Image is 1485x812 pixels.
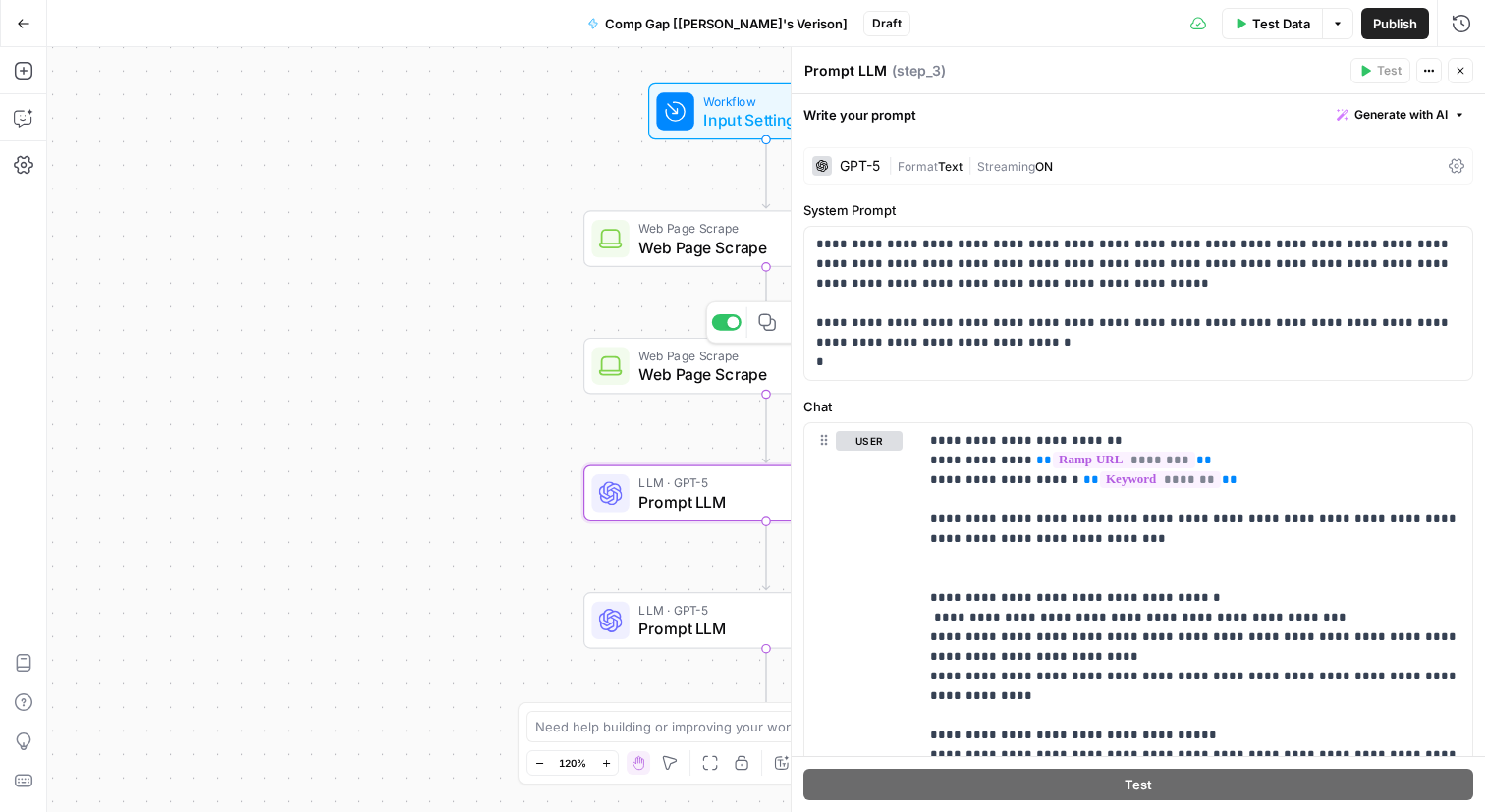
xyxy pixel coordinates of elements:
div: Web Page ScrapeWeb Page ScrapeStep 2Test [583,338,949,395]
span: Web Page Scrape [638,346,884,364]
span: Draft [872,15,902,32]
div: GPT-5 [840,159,880,173]
span: LLM · GPT-5 [638,473,884,492]
div: WorkflowInput SettingsInputs [583,83,949,140]
span: Test [1377,62,1402,80]
g: Edge from step_3 to step_4 [762,521,769,590]
span: Format [898,159,938,174]
span: Prompt LLM [638,490,884,514]
span: LLM · GPT-5 [638,601,882,620]
span: Text [938,159,962,174]
button: Test [803,769,1473,800]
g: Edge from step_4 to end [762,649,769,718]
label: Chat [803,397,1473,416]
span: Test Data [1252,14,1310,33]
span: | [962,155,977,175]
span: ON [1035,159,1053,174]
span: Workflow [703,91,820,110]
g: Edge from start to step_1 [762,139,769,208]
button: Generate with AI [1329,102,1473,128]
button: Test Data [1222,8,1322,39]
span: Comp Gap [[PERSON_NAME]'s Verison] [605,14,848,33]
span: | [888,155,898,175]
div: Web Page ScrapeWeb Page ScrapeStep 1 [583,210,949,267]
span: ( step_3 ) [892,61,946,81]
div: LLM · GPT-5Prompt LLMStep 3 [583,465,949,522]
span: Streaming [977,159,1035,174]
label: System Prompt [803,200,1473,220]
span: Web Page Scrape [638,236,886,259]
button: Publish [1361,8,1429,39]
textarea: Prompt LLM [804,61,887,81]
button: Comp Gap [[PERSON_NAME]'s Verison] [576,8,859,39]
button: Test [1350,58,1410,83]
button: user [836,431,903,451]
span: Web Page Scrape [638,219,886,238]
span: Generate with AI [1354,106,1448,124]
span: 120% [559,755,586,771]
span: Input Settings [703,108,820,132]
div: LLM · GPT-5Prompt LLMStep 4 [583,592,949,649]
span: Test [1125,775,1152,794]
g: Edge from step_2 to step_3 [762,395,769,463]
span: Publish [1373,14,1417,33]
div: Write your prompt [792,94,1485,135]
span: Prompt LLM [638,617,882,640]
span: Web Page Scrape [638,362,884,386]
